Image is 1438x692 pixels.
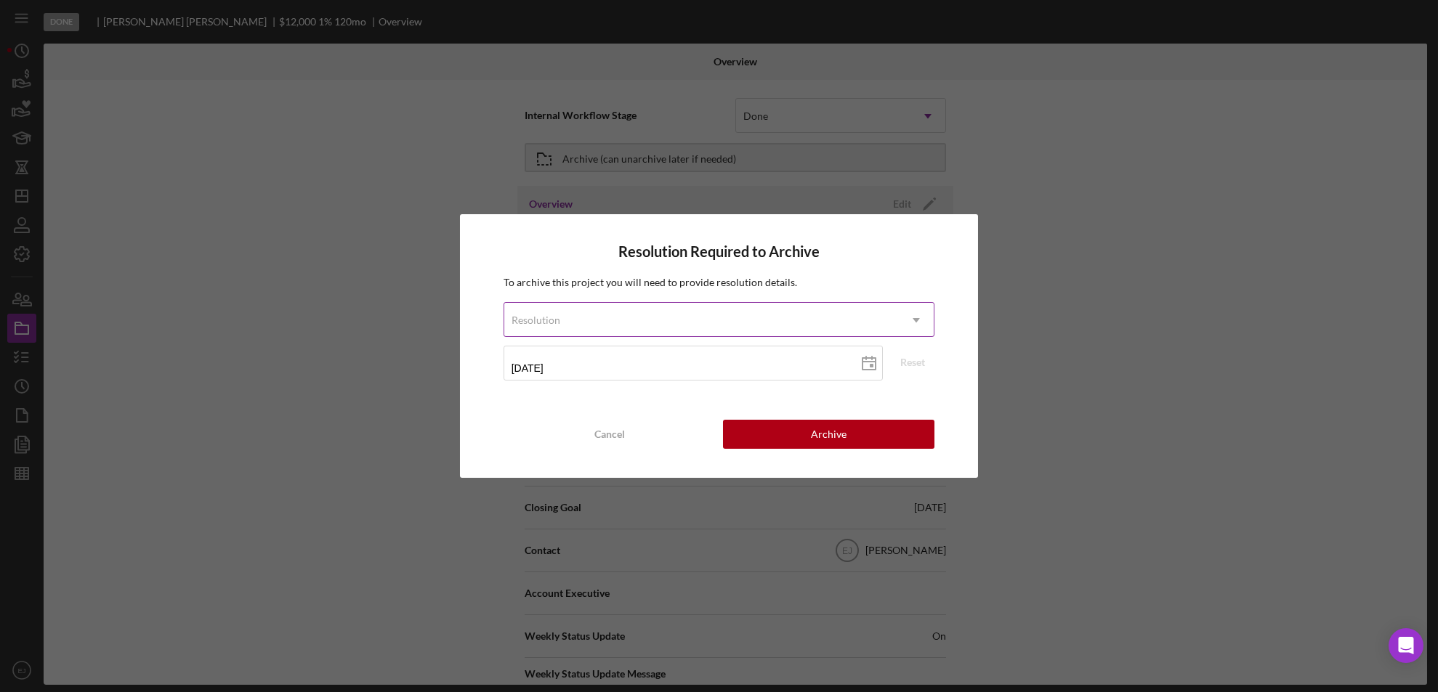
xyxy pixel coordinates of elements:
[891,351,934,373] button: Reset
[504,420,716,449] button: Cancel
[504,274,935,290] p: To archive this project you will need to provide resolution details.
[504,243,935,260] h4: Resolution Required to Archive
[811,420,847,449] div: Archive
[512,314,560,326] div: Resolution
[723,420,935,449] button: Archive
[900,351,925,373] div: Reset
[1389,628,1423,663] div: Open Intercom Messenger
[594,420,625,449] div: Cancel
